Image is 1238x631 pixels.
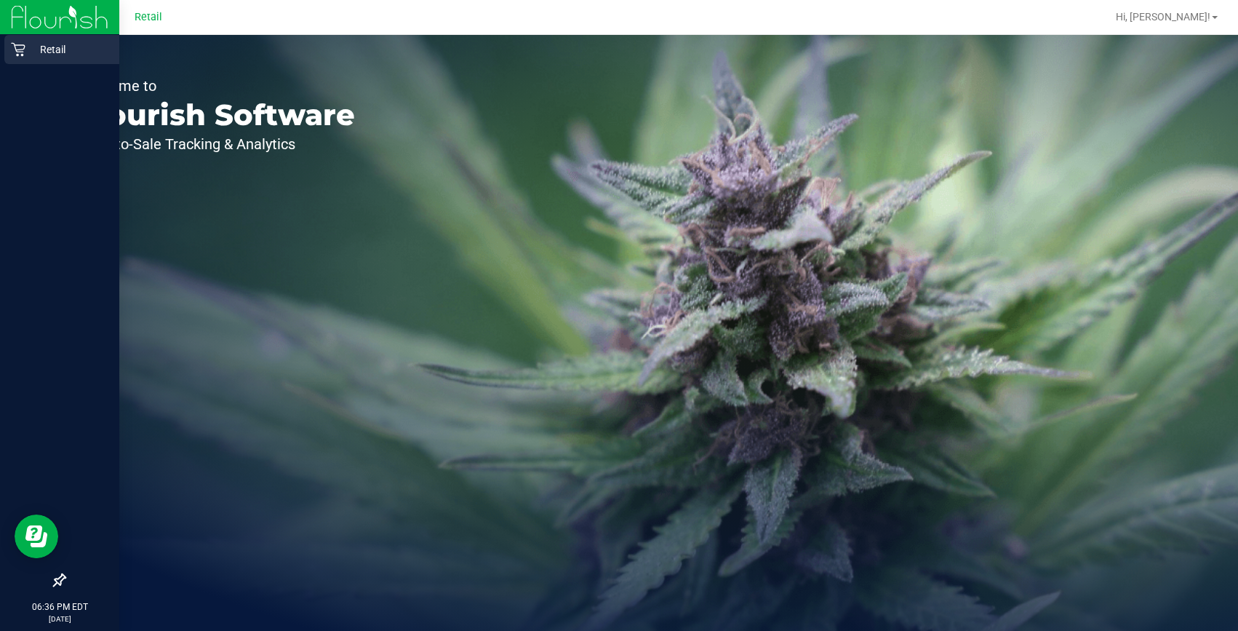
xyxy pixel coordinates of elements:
[15,515,58,558] iframe: Resource center
[79,100,355,130] p: Flourish Software
[135,11,162,23] span: Retail
[7,600,113,614] p: 06:36 PM EDT
[11,42,25,57] inline-svg: Retail
[79,137,355,151] p: Seed-to-Sale Tracking & Analytics
[1116,11,1210,23] span: Hi, [PERSON_NAME]!
[7,614,113,624] p: [DATE]
[79,79,355,93] p: Welcome to
[25,41,113,58] p: Retail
